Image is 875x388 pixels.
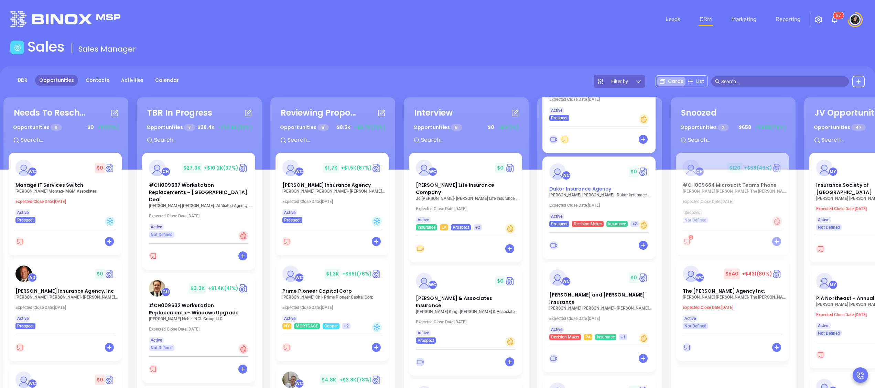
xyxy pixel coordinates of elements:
span: $ 0 [95,163,105,173]
div: profileCarla Humber$27.3K+$10.2K(37%)Circle dollar#CH009697 Workstation Replacements – [GEOGRAPHI... [142,153,257,273]
p: Expected Close Date: [DATE] [549,97,652,102]
span: Decision Maker [551,333,579,341]
span: PA [585,333,591,341]
img: Gaudette Insurance Agency, Inc [15,266,32,282]
span: +$0 (0%) [498,124,519,131]
sup: 87 [833,12,844,19]
input: Search... [687,136,790,144]
span: $ 0 [95,375,105,385]
span: Active [151,223,162,231]
span: Insurance Society of Philadelphia [816,182,872,196]
span: Not Defined [151,231,173,238]
div: profileCarla Humber$3.3K+$1.4K(41%)Circle dollar#CH009632 Workstation Replacements – Windows Upgr... [142,273,257,386]
img: McCain Atkinson Insurance [15,371,32,388]
a: profileWalter Contreras$0Circle dollar[PERSON_NAME] and [PERSON_NAME] Insurance[PERSON_NAME] [PER... [542,262,656,340]
span: 2 [690,235,692,240]
div: profileWalter Contreras$0Circle dollar[PERSON_NAME] and [PERSON_NAME] Insurance[PERSON_NAME] [PER... [542,262,657,376]
img: Manage IT Services Switch [15,160,32,176]
span: $ 0 [86,122,96,133]
img: Quote [238,283,248,293]
p: Expected Close Date: [DATE] [15,199,119,204]
span: Drushel and Kolakowski Insurance [549,291,645,305]
span: $ 0 [495,163,505,173]
a: profileWalter Contreras$0Circle dollar[PERSON_NAME] & Associates Insurance[PERSON_NAME] King- [PE... [409,266,522,344]
span: +2 [344,322,349,330]
img: Quote [639,166,649,177]
p: Expected Close Date: [DATE] [282,199,386,204]
div: Hot [772,216,782,226]
img: Prime Pioneer Capital Corp [282,266,299,282]
img: Quote [639,272,649,283]
p: Opportunities [680,121,729,134]
p: Sean Coleman - Drushel and Kolakowski Insurance [549,306,652,311]
span: Active [684,315,696,322]
span: Dukor Insurance Agency [549,185,611,192]
span: Decision Maker [574,220,602,228]
p: Opportunities [280,121,329,134]
span: 8 [836,13,839,18]
span: +$1.5K (87%) [341,164,372,171]
a: Quote [105,269,115,279]
input: Search... [20,136,123,144]
span: LA [442,224,446,231]
div: Carla Humber [161,288,170,297]
span: $ 1.7K [323,163,339,173]
div: Walter Contreras [28,167,37,176]
div: Walter Contreras [428,280,437,289]
span: Not Defined [818,224,840,231]
div: Anabell Dominguez [28,273,37,282]
span: Insurance [597,333,615,341]
a: Quote [772,269,782,279]
p: Opportunities [13,121,62,134]
img: #CH009664 Microsoft Teams Phone [683,160,699,176]
p: Expected Close Date: [DATE] [416,206,519,211]
span: Prospect [418,337,434,344]
span: 2 [718,124,728,131]
div: Reviewing Proposal [281,107,356,119]
span: +$6.7K (79%) [354,124,386,131]
span: #CH009664 Microsoft Teams Phone [683,182,777,188]
span: MORTGAGE [296,322,318,330]
a: CRM [697,12,715,26]
span: +$58 (49%) [744,164,772,171]
input: Search... [153,136,257,144]
a: profileWalter Contreras$1.7K+$1.5K(87%)Circle dollar[PERSON_NAME] Insurance Agency[PERSON_NAME] [... [276,153,389,223]
div: Snoozed [681,107,717,119]
a: Quote [372,269,382,279]
img: iconNotification [830,15,839,24]
img: Quote [372,163,382,173]
span: $ 0 [629,272,639,283]
p: Expected Close Date: [DATE] [683,305,786,310]
p: Expected Close Date: [DATE] [149,327,252,332]
img: iconSetting [814,15,823,24]
input: Search... [420,136,523,144]
p: Opportunities [814,121,866,134]
div: Walter Contreras [295,273,304,282]
span: Insurance [608,220,626,228]
span: Prospect [551,114,568,122]
div: Cold [105,216,115,226]
span: Prospect [551,220,568,228]
span: $ 8.5K [335,122,352,133]
span: Active [284,209,295,216]
p: Rachel Montag - MGM Associates [15,189,119,194]
img: Quote [105,163,115,173]
div: Walter Contreras [562,171,571,180]
input: Search… [721,78,845,85]
span: +$10.2K (37%) [204,164,238,171]
img: Moore & Associates Insurance [416,273,432,289]
span: $ 0 [495,276,505,287]
img: The Willis E. Kilborne Agency Inc. [683,266,699,282]
p: Fran Wolfson - Wolfson-Keegan Insurance Agency [282,189,386,194]
span: $ 658 [737,122,753,133]
span: Not Defined [818,330,840,337]
div: profileWalter Contreras$0Circle dollar[PERSON_NAME] Life Insurance CompanyJo [PERSON_NAME]- [PERS... [409,153,523,266]
div: Hot [238,231,248,241]
p: Opportunities [413,121,462,134]
img: user [850,14,861,25]
img: Wolfson Keegan Insurance Agency [282,160,299,176]
img: Quote [505,276,515,286]
span: Active [418,216,429,224]
span: $ 3.3K [189,283,206,294]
